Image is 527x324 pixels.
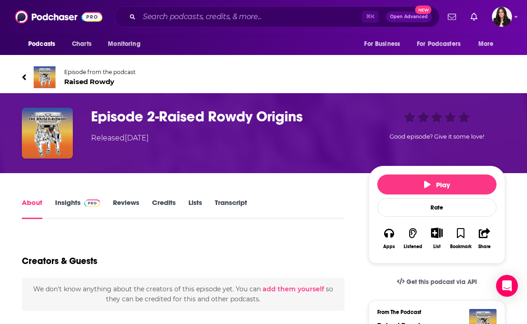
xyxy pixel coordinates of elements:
[467,9,481,25] a: Show notifications dropdown
[478,244,491,249] div: Share
[404,244,422,249] div: Listened
[450,244,471,249] div: Bookmark
[390,271,484,293] a: Get this podcast via API
[91,108,354,125] h1: Episode 2-Raised Rowdy Origins
[33,285,333,303] span: We don't know anything about the creators of this episode yet . You can so they can be credited f...
[64,69,136,75] span: Episode from the podcast
[28,38,55,50] span: Podcasts
[417,38,461,50] span: For Podcasters
[84,199,100,207] img: Podchaser Pro
[362,11,379,23] span: ⌘ K
[22,35,67,53] button: open menu
[377,222,401,255] button: Apps
[424,180,450,189] span: Play
[215,198,247,219] a: Transcript
[383,244,395,249] div: Apps
[364,38,400,50] span: For Business
[496,275,518,297] div: Open Intercom Messenger
[22,198,42,219] a: About
[22,66,263,88] a: Raised RowdyEpisode from the podcastRaised Rowdy
[401,222,425,255] button: Listened
[449,222,472,255] button: Bookmark
[390,15,428,19] span: Open Advanced
[478,38,494,50] span: More
[377,309,489,315] h3: From The Podcast
[377,174,497,194] button: Play
[492,7,512,27] img: User Profile
[188,198,202,219] a: Lists
[411,35,474,53] button: open menu
[444,9,460,25] a: Show notifications dropdown
[425,222,449,255] div: Show More ButtonList
[358,35,411,53] button: open menu
[427,228,446,238] button: Show More Button
[263,285,324,293] button: add them yourself
[101,35,152,53] button: open menu
[72,38,91,50] span: Charts
[415,5,431,14] span: New
[386,11,432,22] button: Open AdvancedNew
[66,35,97,53] a: Charts
[91,133,149,144] div: Released [DATE]
[433,244,441,249] div: List
[406,278,477,286] span: Get this podcast via API
[113,198,139,219] a: Reviews
[22,108,73,159] img: Episode 2-Raised Rowdy Origins
[22,255,97,267] h2: Creators & Guests
[152,198,176,219] a: Credits
[472,35,505,53] button: open menu
[15,8,102,25] img: Podchaser - Follow, Share and Rate Podcasts
[108,38,140,50] span: Monitoring
[492,7,512,27] span: Logged in as RebeccaShapiro
[492,7,512,27] button: Show profile menu
[390,133,484,140] span: Good episode? Give it some love!
[139,10,362,24] input: Search podcasts, credits, & more...
[114,6,440,27] div: Search podcasts, credits, & more...
[473,222,497,255] button: Share
[34,66,56,88] img: Raised Rowdy
[377,198,497,217] div: Rate
[64,77,136,86] span: Raised Rowdy
[55,198,100,219] a: InsightsPodchaser Pro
